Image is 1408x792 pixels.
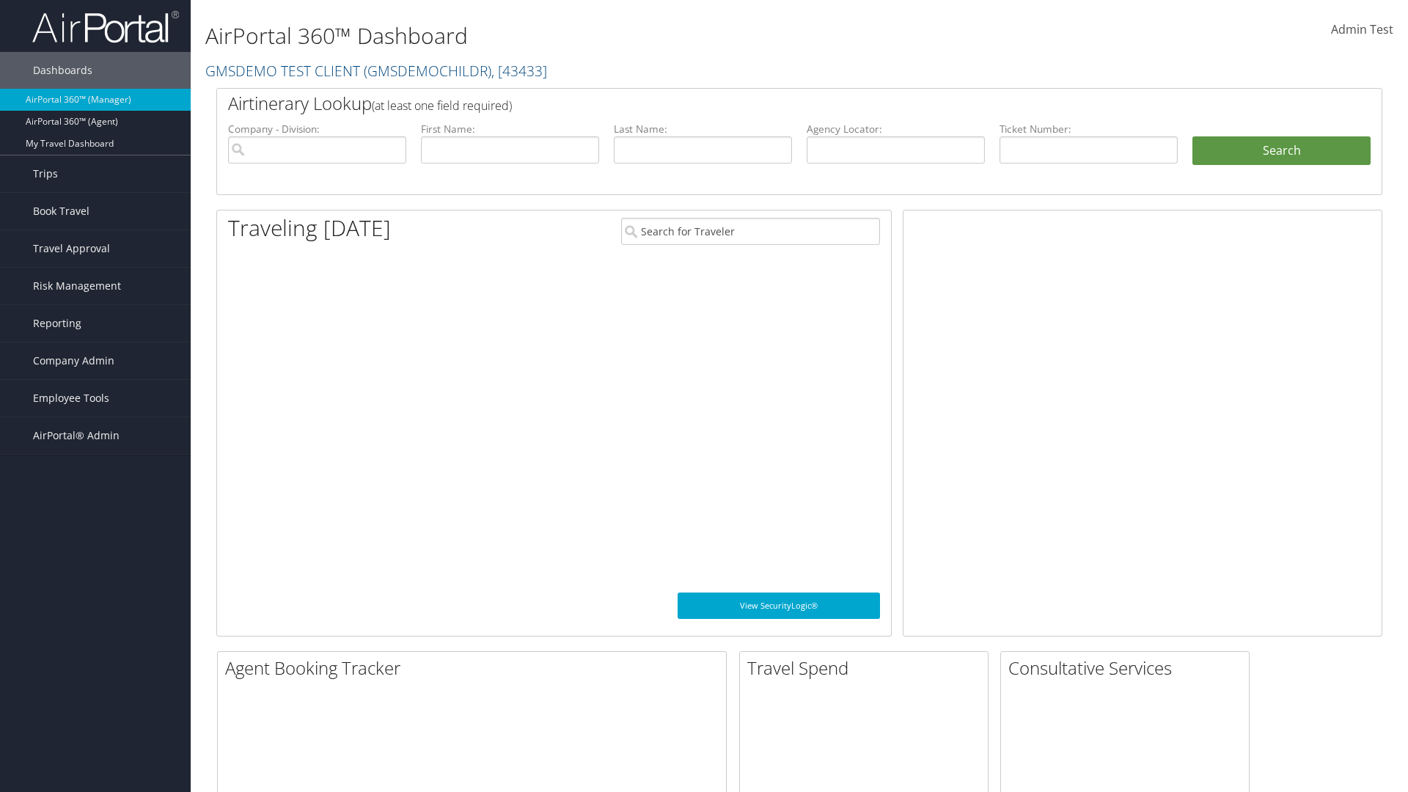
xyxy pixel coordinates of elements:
[32,10,179,44] img: airportal-logo.png
[1331,21,1393,37] span: Admin Test
[33,52,92,89] span: Dashboards
[807,122,985,136] label: Agency Locator:
[1000,122,1178,136] label: Ticket Number:
[1008,656,1249,681] h2: Consultative Services
[33,155,58,192] span: Trips
[33,342,114,379] span: Company Admin
[225,656,726,681] h2: Agent Booking Tracker
[614,122,792,136] label: Last Name:
[678,593,880,619] a: View SecurityLogic®
[33,380,109,417] span: Employee Tools
[1192,136,1371,166] button: Search
[228,213,391,243] h1: Traveling [DATE]
[372,98,512,114] span: (at least one field required)
[364,61,491,81] span: ( GMSDEMOCHILDR )
[205,61,547,81] a: GMSDEMO TEST CLIENT
[33,193,89,230] span: Book Travel
[33,230,110,267] span: Travel Approval
[33,417,120,454] span: AirPortal® Admin
[747,656,988,681] h2: Travel Spend
[33,305,81,342] span: Reporting
[205,21,997,51] h1: AirPortal 360™ Dashboard
[228,122,406,136] label: Company - Division:
[33,268,121,304] span: Risk Management
[491,61,547,81] span: , [ 43433 ]
[421,122,599,136] label: First Name:
[1331,7,1393,53] a: Admin Test
[228,91,1274,116] h2: Airtinerary Lookup
[621,218,880,245] input: Search for Traveler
